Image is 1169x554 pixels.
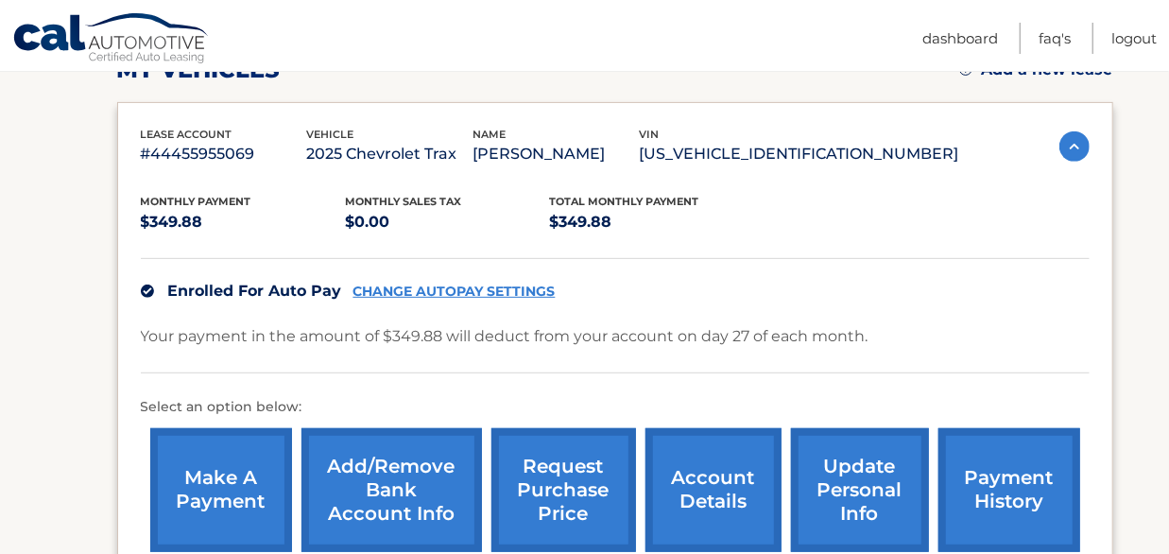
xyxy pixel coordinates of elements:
[307,128,354,141] span: vehicle
[141,323,868,350] p: Your payment in the amount of $349.88 will deduct from your account on day 27 of each month.
[491,428,636,552] a: request purchase price
[301,428,482,552] a: Add/Remove bank account info
[550,209,755,235] p: $349.88
[345,195,461,208] span: Monthly sales Tax
[1111,23,1157,54] a: Logout
[922,23,998,54] a: Dashboard
[141,195,251,208] span: Monthly Payment
[1039,23,1071,54] a: FAQ's
[473,141,640,167] p: [PERSON_NAME]
[150,428,292,552] a: make a payment
[141,128,232,141] span: lease account
[938,428,1080,552] a: payment history
[645,428,782,552] a: account details
[168,282,342,300] span: Enrolled For Auto Pay
[550,195,699,208] span: Total Monthly Payment
[791,428,929,552] a: update personal info
[345,209,550,235] p: $0.00
[640,128,660,141] span: vin
[307,141,473,167] p: 2025 Chevrolet Trax
[1059,131,1090,162] img: accordion-active.svg
[353,284,556,300] a: CHANGE AUTOPAY SETTINGS
[473,128,507,141] span: name
[141,141,307,167] p: #44455955069
[141,396,1090,419] p: Select an option below:
[141,209,346,235] p: $349.88
[12,12,211,67] a: Cal Automotive
[141,285,154,298] img: check.svg
[640,141,959,167] p: [US_VEHICLE_IDENTIFICATION_NUMBER]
